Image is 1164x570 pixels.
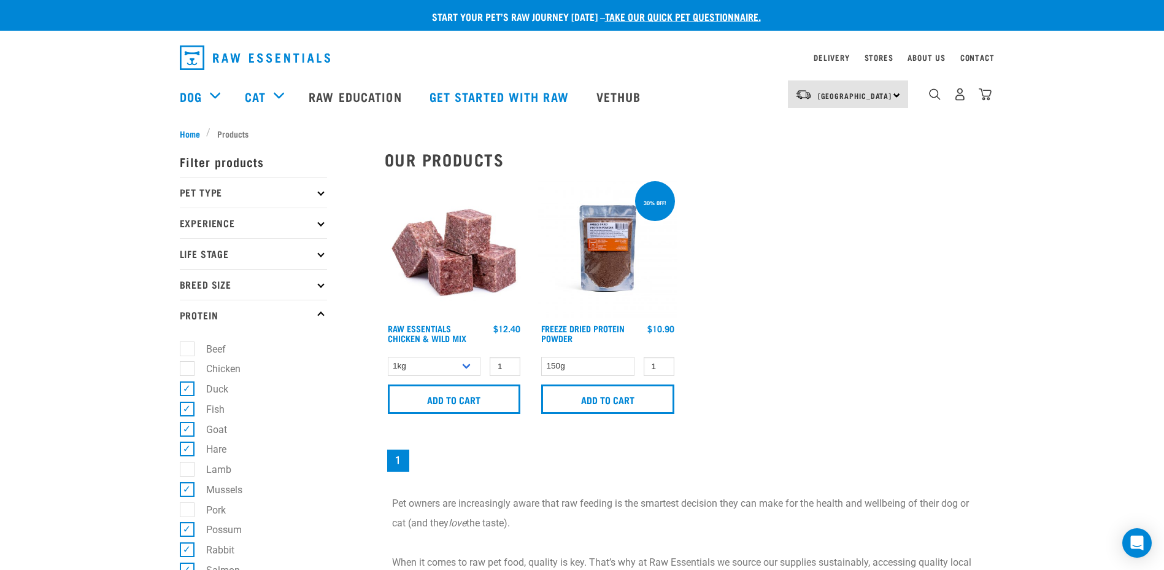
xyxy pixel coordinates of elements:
a: Get started with Raw [417,72,584,121]
input: 1 [644,357,674,376]
p: Protein [180,300,327,330]
a: About Us [908,55,945,60]
img: van-moving.png [795,89,812,100]
em: love [449,517,466,529]
p: Experience [180,208,327,238]
a: Page 1 [387,450,409,472]
h2: Our Products [385,150,985,169]
input: Add to cart [541,385,674,414]
label: Rabbit [187,542,239,558]
a: Freeze Dried Protein Powder [541,326,625,340]
label: Fish [187,402,229,417]
img: user.png [954,88,966,101]
nav: pagination [385,447,985,474]
nav: dropdown navigation [170,41,995,75]
a: Raw Education [296,72,417,121]
span: [GEOGRAPHIC_DATA] [818,93,892,98]
p: Breed Size [180,269,327,300]
div: $10.90 [647,324,674,334]
label: Goat [187,422,232,437]
a: take our quick pet questionnaire. [605,14,761,19]
p: Life Stage [180,238,327,269]
label: Hare [187,442,231,457]
a: Dog [180,87,202,106]
a: Home [180,127,207,140]
img: FD Protein Powder [538,179,677,318]
label: Duck [187,381,233,397]
p: Pet owners are increasingly aware that raw feeding is the smartest decision they can make for the... [392,494,977,533]
img: Raw Essentials Logo [180,45,330,70]
label: Lamb [187,462,236,477]
img: home-icon-1@2x.png [929,88,941,100]
input: 1 [490,357,520,376]
label: Beef [187,342,231,357]
a: Stores [865,55,893,60]
a: Contact [960,55,995,60]
img: home-icon@2x.png [979,88,992,101]
a: Vethub [584,72,657,121]
p: Filter products [180,146,327,177]
label: Chicken [187,361,245,377]
p: Pet Type [180,177,327,208]
input: Add to cart [388,385,521,414]
div: 30% off! [638,193,672,212]
a: Cat [245,87,266,106]
img: Pile Of Cubed Chicken Wild Meat Mix [385,179,524,318]
nav: breadcrumbs [180,127,985,140]
span: Home [180,127,200,140]
label: Pork [187,502,231,518]
a: Raw Essentials Chicken & Wild Mix [388,326,466,340]
div: $12.40 [493,324,520,334]
a: Delivery [814,55,849,60]
div: Open Intercom Messenger [1122,528,1152,558]
label: Mussels [187,482,247,498]
label: Possum [187,522,247,537]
